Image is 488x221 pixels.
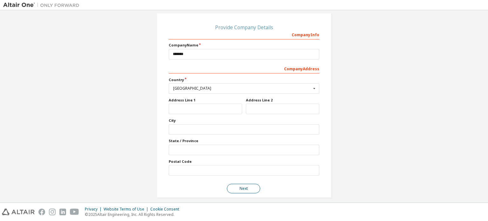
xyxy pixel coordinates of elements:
img: instagram.svg [49,209,56,215]
div: Cookie Consent [150,207,183,212]
label: State / Province [169,138,319,143]
div: Company Address [169,63,319,73]
label: Address Line 1 [169,98,242,103]
img: Altair One [3,2,83,8]
div: [GEOGRAPHIC_DATA] [173,86,311,90]
div: Provide Company Details [169,25,319,29]
label: Country [169,77,319,82]
img: linkedin.svg [59,209,66,215]
p: © 2025 Altair Engineering, Inc. All Rights Reserved. [85,212,183,217]
img: altair_logo.svg [2,209,35,215]
div: Website Terms of Use [104,207,150,212]
div: Company Info [169,29,319,39]
label: Postal Code [169,159,319,164]
img: youtube.svg [70,209,79,215]
label: City [169,118,319,123]
label: Address Line 2 [246,98,319,103]
button: Next [227,184,260,193]
label: Company Name [169,43,319,48]
div: Privacy [85,207,104,212]
img: facebook.svg [38,209,45,215]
